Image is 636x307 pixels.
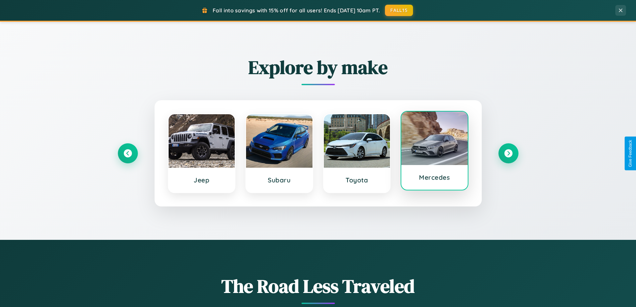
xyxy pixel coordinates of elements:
[118,273,518,299] h1: The Road Less Traveled
[213,7,380,14] span: Fall into savings with 15% off for all users! Ends [DATE] 10am PT.
[253,176,306,184] h3: Subaru
[628,140,633,167] div: Give Feedback
[175,176,228,184] h3: Jeep
[408,173,461,181] h3: Mercedes
[331,176,384,184] h3: Toyota
[385,5,413,16] button: FALL15
[118,54,518,80] h2: Explore by make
